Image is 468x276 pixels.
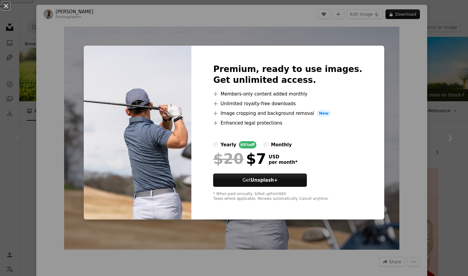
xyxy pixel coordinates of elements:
[213,192,362,201] div: * When paid annually, billed upfront $84 Taxes where applicable. Renews automatically. Cancel any...
[213,100,362,107] li: Unlimited royalty-free downloads
[220,141,236,148] div: yearly
[213,151,266,167] div: $7
[317,110,331,117] span: New
[239,141,257,148] div: 65% off
[84,46,191,220] img: premium_photo-1679710943658-1565004c00ac
[213,151,243,167] span: $20
[264,142,268,147] input: monthly
[271,141,292,148] div: monthly
[268,160,297,165] span: per month *
[251,177,278,183] strong: Unsplash+
[268,154,297,160] span: USD
[213,64,362,86] h2: Premium, ready to use images. Get unlimited access.
[213,142,218,147] input: yearly65%off
[213,174,307,187] button: GetUnsplash+
[213,90,362,98] li: Members-only content added monthly
[213,119,362,127] li: Enhanced legal protections
[213,110,362,117] li: Image cropping and background removal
